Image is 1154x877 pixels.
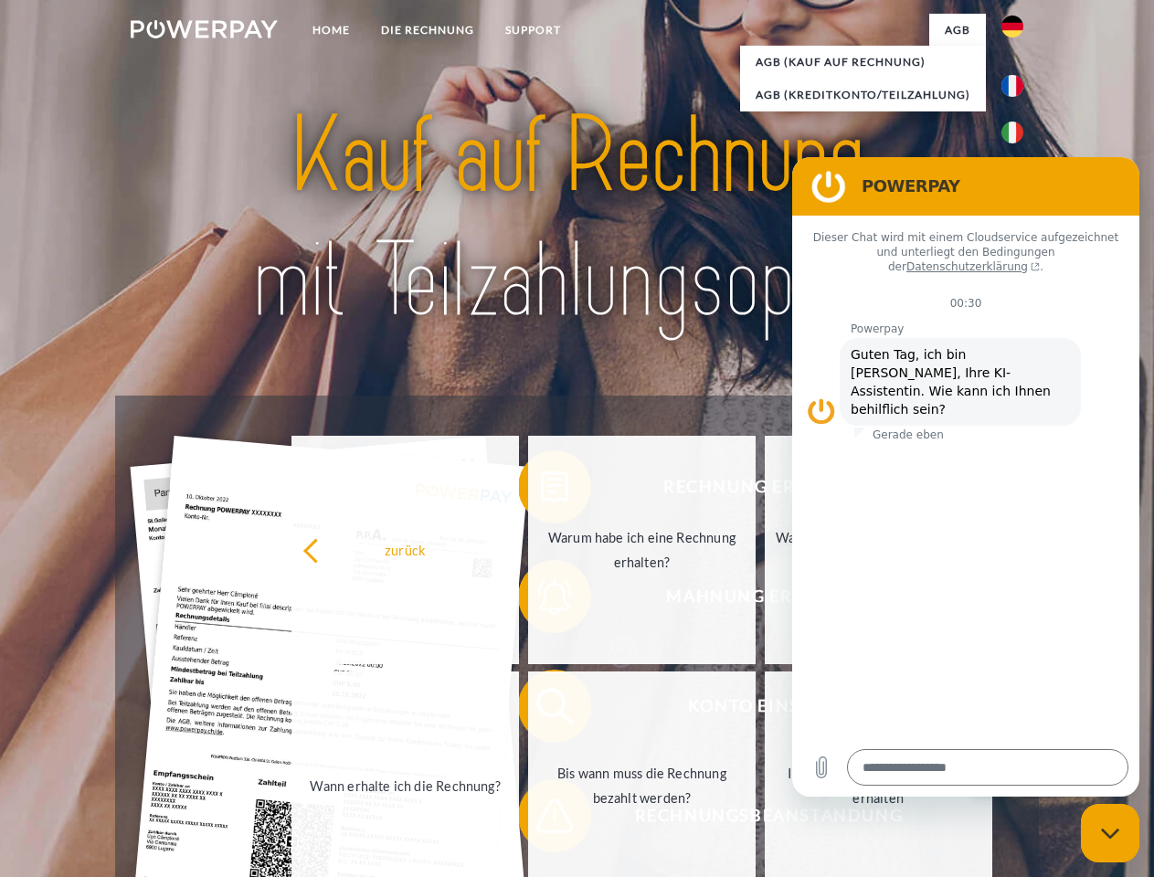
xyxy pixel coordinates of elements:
[490,14,577,47] a: SUPPORT
[1001,122,1023,143] img: it
[1001,75,1023,97] img: fr
[297,14,365,47] a: Home
[539,525,745,575] div: Warum habe ich eine Rechnung erhalten?
[929,14,986,47] a: agb
[776,525,981,575] div: Was habe ich noch offen, ist meine Zahlung eingegangen?
[1081,804,1139,862] iframe: Schaltfläche zum Öffnen des Messaging-Fensters; Konversation läuft
[740,46,986,79] a: AGB (Kauf auf Rechnung)
[302,773,508,798] div: Wann erhalte ich die Rechnung?
[539,761,745,810] div: Bis wann muss die Rechnung bezahlt werden?
[365,14,490,47] a: DIE RECHNUNG
[131,20,278,38] img: logo-powerpay-white.svg
[792,157,1139,797] iframe: Messaging-Fenster
[302,537,508,562] div: zurück
[776,761,981,810] div: Ich habe nur eine Teillieferung erhalten
[740,79,986,111] a: AGB (Kreditkonto/Teilzahlung)
[765,436,992,664] a: Was habe ich noch offen, ist meine Zahlung eingegangen?
[1001,16,1023,37] img: de
[175,88,979,350] img: title-powerpay_de.svg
